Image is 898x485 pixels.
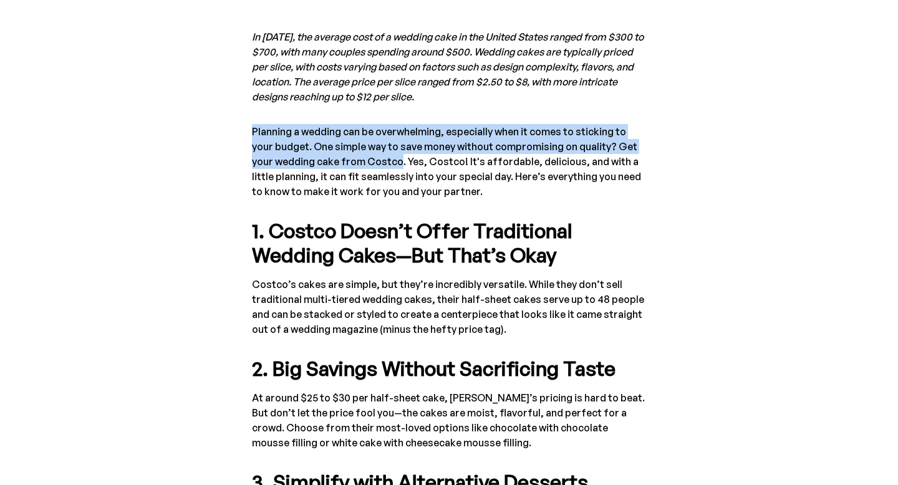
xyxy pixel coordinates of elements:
[252,31,644,103] em: In [DATE], the average cost of a wedding cake in the United States ranged from $300 to $700, with...
[252,390,646,450] p: At around $25 to $30 per half-sheet cake, [PERSON_NAME]’s pricing is hard to beat. But don’t let ...
[252,277,646,337] p: Costco’s cakes are simple, but they’re incredibly versatile. While they don’t sell traditional mu...
[252,124,646,199] p: Planning a wedding can be overwhelming, especially when it comes to sticking to your budget. One ...
[252,218,572,267] strong: 1. Costco Doesn’t Offer Traditional Wedding Cakes—But That’s Okay
[252,356,616,381] strong: 2. Big Savings Without Sacrificing Taste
